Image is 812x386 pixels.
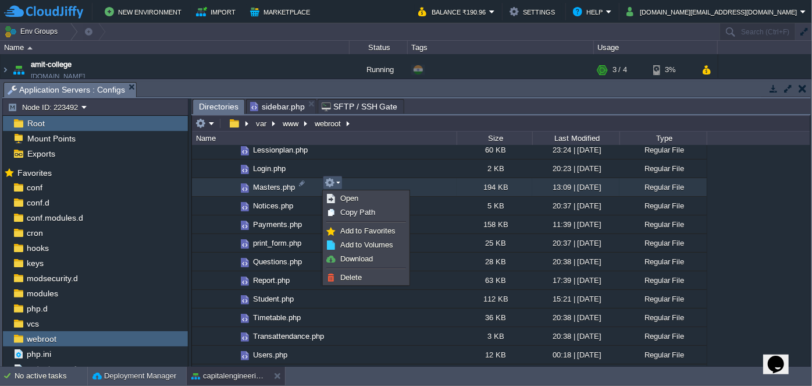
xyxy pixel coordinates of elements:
[24,182,44,193] a: conf
[619,215,707,233] div: Regular File
[340,273,362,282] span: Delete
[251,275,291,285] span: Report.php
[251,145,309,155] a: Lessionplan.php
[238,200,251,213] img: AMDAwAAAACH5BAEAAAAALAAAAAABAAEAAAICRAEAOw==
[220,365,229,383] img: AMDAwAAAACH5BAEAAAAALAAAAAABAAEAAAICRAEAOw==
[619,253,707,271] div: Regular File
[653,54,691,86] div: 3%
[229,290,238,308] img: AMDAwAAAACH5BAEAAAAALAAAAAABAAEAAAICRAEAOw==
[325,271,408,284] a: Delete
[238,331,251,343] img: AMDAwAAAACH5BAEAAAAALAAAAAABAAEAAAICRAEAOw==
[532,197,619,215] div: 20:37 | [DATE]
[532,346,619,364] div: 00:18 | [DATE]
[340,240,393,249] span: Add to Volumes
[594,41,717,54] div: Usage
[619,309,707,327] div: Regular File
[1,41,349,54] div: Name
[238,293,251,306] img: AMDAwAAAACH5BAEAAAAALAAAAAABAAEAAAICRAEAOw==
[15,367,87,385] div: No active tasks
[251,164,287,173] a: Login.php
[31,59,72,70] a: amit-college
[193,132,457,145] div: Name
[251,257,304,267] a: Questions.php
[196,5,240,19] button: Import
[457,234,532,252] div: 25 KB
[619,197,707,215] div: Regular File
[25,133,77,144] span: Mount Points
[238,312,251,325] img: AMDAwAAAACH5BAEAAAAALAAAAAABAAEAAAICRAEAOw==
[229,197,238,215] img: AMDAwAAAACH5BAEAAAAALAAAAAABAAEAAAICRAEAOw==
[24,288,60,299] a: modules
[25,118,47,129] a: Root
[191,370,265,382] button: capitalengineeringcollege
[24,318,41,329] a: vcs
[619,364,707,383] div: Directory
[229,141,238,159] img: AMDAwAAAACH5BAEAAAAALAAAAAABAAEAAAICRAEAOw==
[31,70,85,82] a: [DOMAIN_NAME]
[251,219,304,229] a: Payments.php
[619,234,707,252] div: Regular File
[251,313,302,323] a: Timetable.php
[457,178,532,196] div: 194 KB
[238,144,251,157] img: AMDAwAAAACH5BAEAAAAALAAAAAABAAEAAAICRAEAOw==
[619,141,707,159] div: Regular File
[8,83,125,97] span: Application Servers : Configs
[457,253,532,271] div: 28 KB
[199,100,238,114] span: Directories
[322,100,398,114] span: SFTP / SSH Gate
[418,5,489,19] button: Balance ₹190.96
[24,303,49,314] span: php.d
[532,364,619,383] div: 19:51 | [DATE]
[238,349,251,362] img: AMDAwAAAACH5BAEAAAAALAAAAAABAAEAAAICRAEAOw==
[25,148,57,159] span: Exports
[626,5,800,19] button: [DOMAIN_NAME][EMAIL_ADDRESS][DOMAIN_NAME]
[238,163,251,176] img: AMDAwAAAACH5BAEAAAAALAAAAAABAAEAAAICRAEAOw==
[229,327,238,345] img: AMDAwAAAACH5BAEAAAAALAAAAAABAAEAAAICRAEAOw==
[24,213,85,223] a: conf.modules.d
[532,271,619,289] div: 17:39 | [DATE]
[532,141,619,159] div: 23:24 | [DATE]
[532,253,619,271] div: 20:38 | [DATE]
[15,168,54,178] a: Favorites
[532,290,619,308] div: 15:21 | [DATE]
[229,234,238,252] img: AMDAwAAAACH5BAEAAAAALAAAAAABAAEAAAICRAEAOw==
[457,215,532,233] div: 158 KB
[325,192,408,205] a: Open
[251,350,289,360] a: Users.php
[532,160,619,178] div: 20:23 | [DATE]
[229,178,238,196] img: AMDAwAAAACH5BAEAAAAALAAAAAABAAEAAAICRAEAOw==
[532,327,619,345] div: 20:38 | [DATE]
[254,118,269,129] button: var
[251,182,297,192] a: Masters.php
[619,271,707,289] div: Regular File
[619,160,707,178] div: Regular File
[457,346,532,364] div: 12 KB
[281,118,301,129] button: www
[4,5,83,19] img: CloudJiffy
[619,290,707,308] div: Regular File
[24,228,45,238] span: cron
[532,178,619,196] div: 13:09 | [DATE]
[457,141,532,159] div: 60 KB
[457,309,532,327] div: 36 KB
[24,243,51,253] a: hooks
[533,132,619,145] div: Last Modified
[238,275,251,288] img: AMDAwAAAACH5BAEAAAAALAAAAAABAAEAAAICRAEAOw==
[251,238,303,248] span: print_form.php
[24,273,80,284] a: modsecurity.d
[10,54,27,86] img: AMDAwAAAACH5BAEAAAAALAAAAAABAAEAAAICRAEAOw==
[24,258,45,268] a: keys
[8,102,81,112] button: Node ID: 223492
[612,54,627,86] div: 3 / 4
[24,349,53,359] span: php.ini
[325,239,408,252] a: Add to Volumes
[532,234,619,252] div: 20:37 | [DATE]
[457,290,532,308] div: 112 KB
[251,294,295,304] a: Student.php
[457,160,532,178] div: 2 KB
